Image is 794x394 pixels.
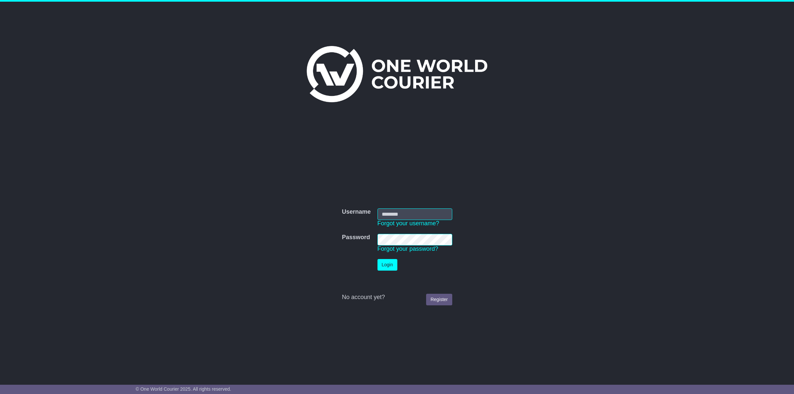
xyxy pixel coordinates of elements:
[342,294,452,301] div: No account yet?
[426,294,452,305] a: Register
[377,259,397,271] button: Login
[307,46,487,102] img: One World
[136,386,231,392] span: © One World Courier 2025. All rights reserved.
[377,220,439,227] a: Forgot your username?
[342,234,370,241] label: Password
[342,208,371,216] label: Username
[377,245,438,252] a: Forgot your password?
